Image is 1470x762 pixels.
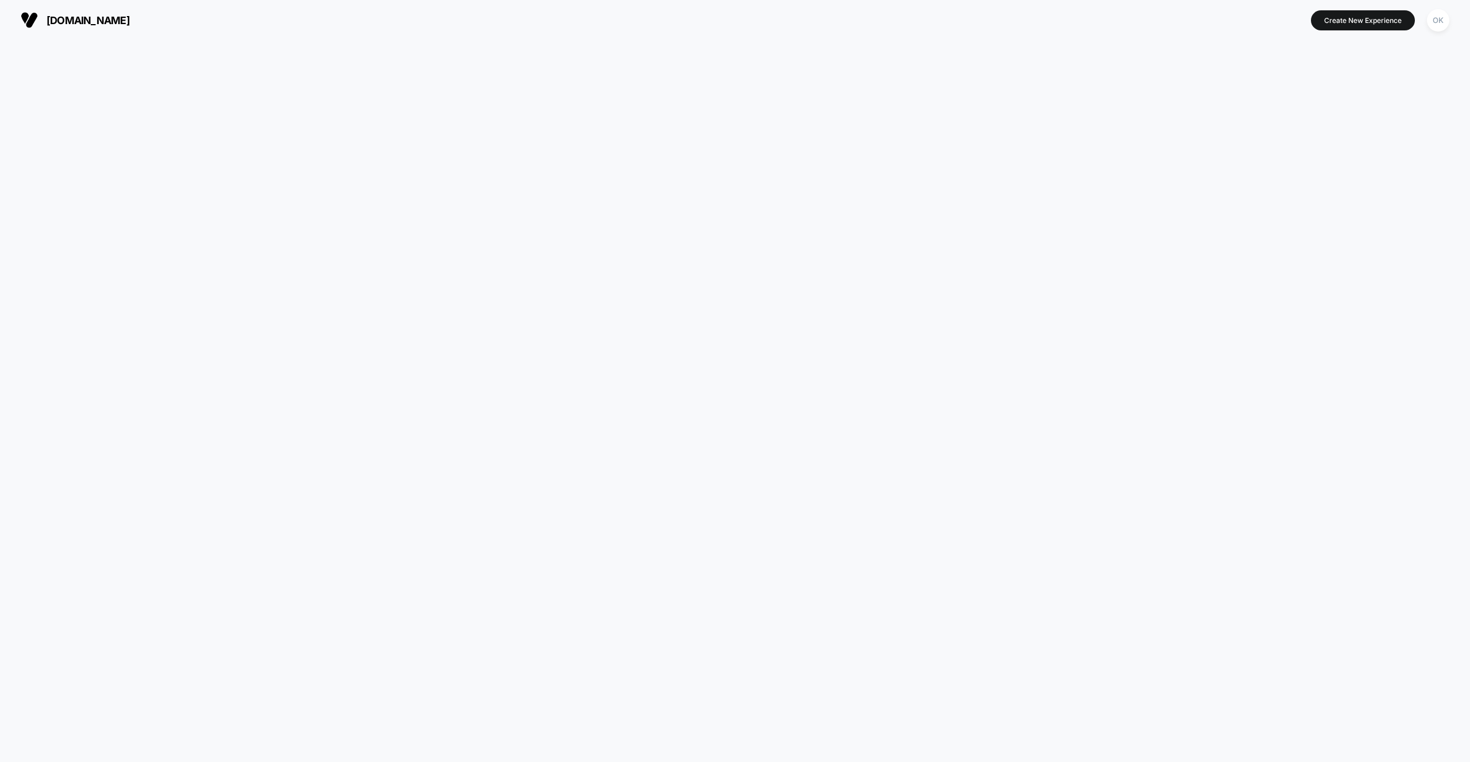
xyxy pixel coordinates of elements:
span: [DOMAIN_NAME] [47,14,130,26]
button: OK [1423,9,1453,32]
button: Create New Experience [1311,10,1415,30]
div: OK [1427,9,1449,32]
button: [DOMAIN_NAME] [17,11,133,29]
img: Visually logo [21,11,38,29]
